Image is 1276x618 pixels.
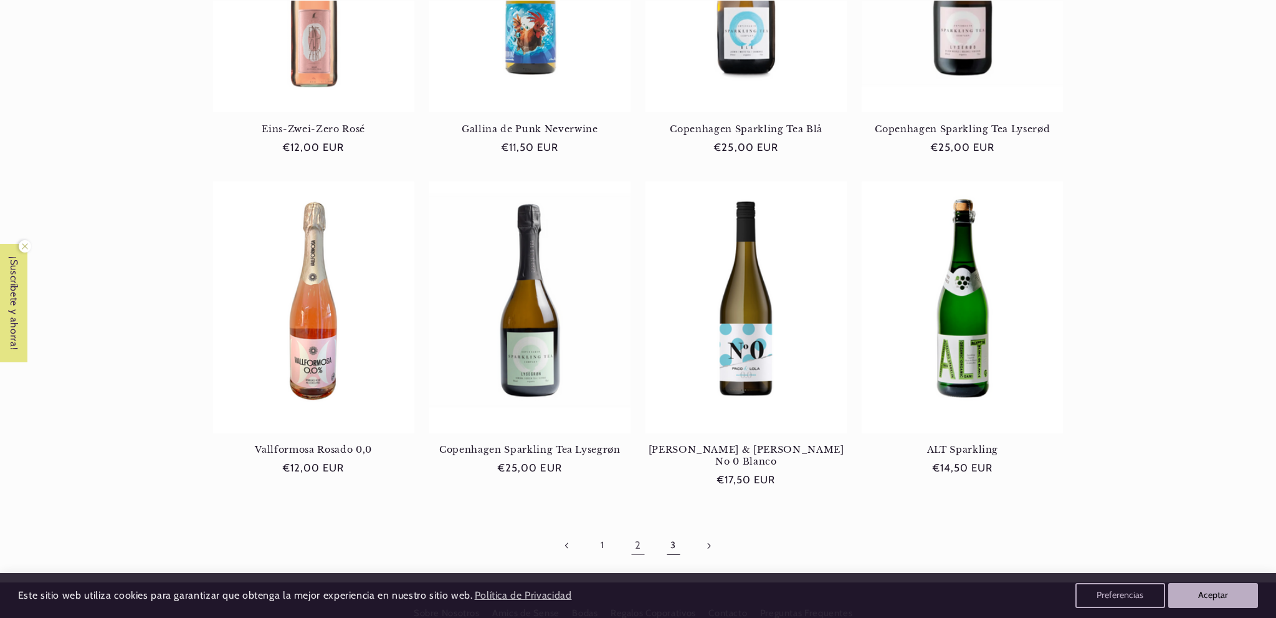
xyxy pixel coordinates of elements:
[18,589,473,601] span: Este sitio web utiliza cookies para garantizar que obtenga la mejor experiencia en nuestro sitio ...
[694,531,723,560] a: Página siguiente
[429,444,631,455] a: Copenhagen Sparkling Tea Lysegrøn
[429,123,631,135] a: Gallina de Punk Neverwine
[213,123,414,135] a: Eins-Zwei-Zero Rosé
[659,531,688,560] a: Página 3
[213,531,1064,560] nav: Paginación
[553,531,582,560] a: Pagina anterior
[624,531,652,560] a: Página 2
[1168,583,1258,608] button: Aceptar
[1075,583,1165,608] button: Preferencias
[1,244,27,362] span: ¡Suscríbete y ahorra!
[862,444,1063,455] a: ALT Sparkling
[213,444,414,455] a: Vallformosa Rosado 0,0
[588,531,617,560] a: Página 1
[472,585,573,607] a: Política de Privacidad (opens in a new tab)
[645,444,847,467] a: [PERSON_NAME] & [PERSON_NAME] No 0 Blanco
[862,123,1063,135] a: Copenhagen Sparkling Tea Lyserød
[645,123,847,135] a: Copenhagen Sparkling Tea Blå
